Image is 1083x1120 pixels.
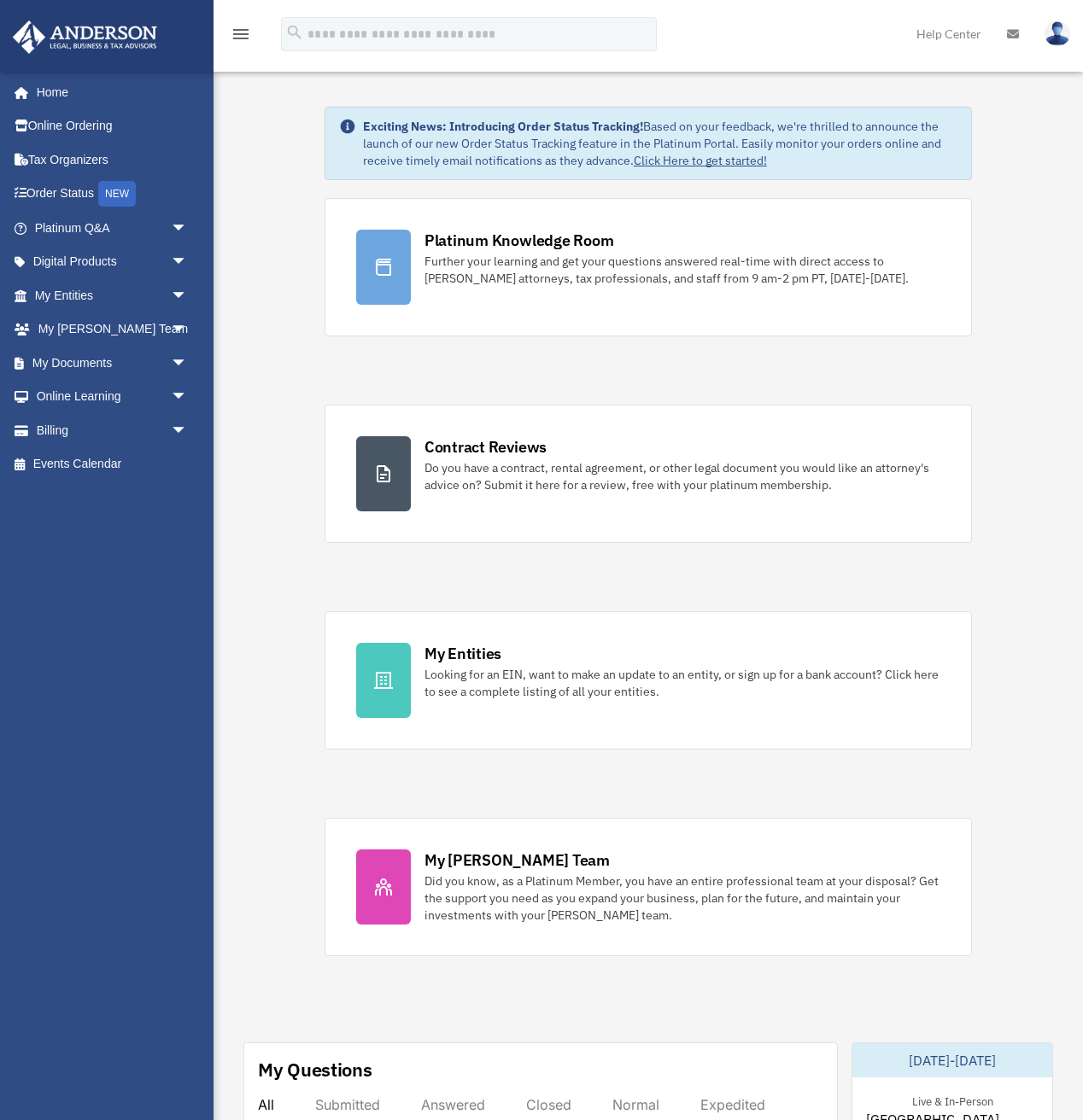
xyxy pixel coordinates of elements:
a: My Entities Looking for an EIN, want to make an update to an entity, or sign up for a bank accoun... [325,611,972,750]
div: Platinum Knowledge Room [424,230,614,251]
span: arrow_drop_down [171,312,205,347]
a: Digital Productsarrow_drop_down [12,245,214,279]
div: NEW [98,181,136,207]
a: Online Ordering [12,109,214,143]
div: Contract Reviews [424,436,547,458]
a: Events Calendar [12,447,214,481]
a: Tax Organizers [12,143,214,177]
a: Online Learningarrow_drop_down [12,380,214,414]
img: User Pic [1045,21,1070,46]
img: Anderson Advisors Platinum Portal [8,20,162,54]
div: My Questions [258,1057,372,1082]
a: Home [12,75,205,109]
div: Expedited [700,1096,765,1113]
span: arrow_drop_down [171,380,205,415]
span: arrow_drop_down [171,413,205,448]
div: Looking for an EIN, want to make an update to an entity, or sign up for a bank account? Click her... [424,666,940,700]
span: arrow_drop_down [171,245,205,280]
span: arrow_drop_down [171,211,205,246]
a: Contract Reviews Do you have a contract, rental agreement, or other legal document you would like... [325,405,972,543]
a: Billingarrow_drop_down [12,413,214,447]
strong: Exciting News: Introducing Order Status Tracking! [363,119,643,134]
div: Do you have a contract, rental agreement, or other legal document you would like an attorney's ad... [424,459,940,493]
div: Normal [612,1096,659,1113]
a: Order StatusNEW [12,177,214,212]
a: My [PERSON_NAME] Teamarrow_drop_down [12,312,214,347]
div: All [258,1096,274,1113]
a: Click Here to get started! [634,153,767,168]
div: Answered [421,1096,485,1113]
div: Further your learning and get your questions answered real-time with direct access to [PERSON_NAM... [424,253,940,287]
span: arrow_drop_down [171,278,205,313]
a: My [PERSON_NAME] Team Did you know, as a Platinum Member, you have an entire professional team at... [325,818,972,956]
a: My Entitiesarrow_drop_down [12,278,214,312]
div: Closed [526,1096,571,1113]
a: Platinum Knowledge Room Further your learning and get your questions answered real-time with dire... [325,198,972,336]
a: Platinum Q&Aarrow_drop_down [12,211,214,245]
i: search [285,23,304,42]
div: My Entities [424,643,501,664]
span: arrow_drop_down [171,346,205,381]
div: [DATE]-[DATE] [852,1043,1052,1077]
div: Submitted [315,1096,380,1113]
div: My [PERSON_NAME] Team [424,849,610,871]
div: Did you know, as a Platinum Member, you have an entire professional team at your disposal? Get th... [424,872,940,924]
a: My Documentsarrow_drop_down [12,346,214,380]
i: menu [231,24,251,44]
div: Live & In-Person [899,1091,1007,1109]
a: menu [231,30,251,44]
div: Based on your feedback, we're thrilled to announce the launch of our new Order Status Tracking fe... [363,118,957,169]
